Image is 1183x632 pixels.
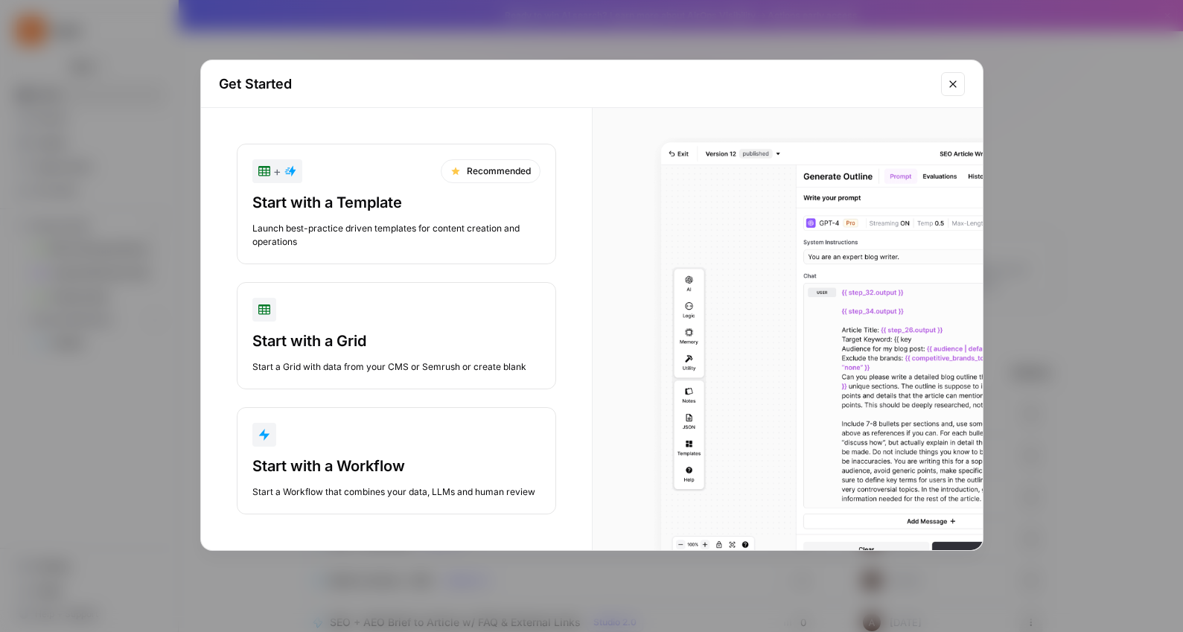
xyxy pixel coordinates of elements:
[252,331,541,351] div: Start with a Grid
[441,159,541,183] div: Recommended
[252,360,541,374] div: Start a Grid with data from your CMS or Semrush or create blank
[237,282,556,389] button: Start with a GridStart a Grid with data from your CMS or Semrush or create blank
[252,192,541,213] div: Start with a Template
[252,222,541,249] div: Launch best-practice driven templates for content creation and operations
[252,456,541,476] div: Start with a Workflow
[219,74,932,95] h2: Get Started
[237,144,556,264] button: +RecommendedStart with a TemplateLaunch best-practice driven templates for content creation and o...
[258,162,296,180] div: +
[237,407,556,514] button: Start with a WorkflowStart a Workflow that combines your data, LLMs and human review
[252,485,541,499] div: Start a Workflow that combines your data, LLMs and human review
[941,72,965,96] button: Close modal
